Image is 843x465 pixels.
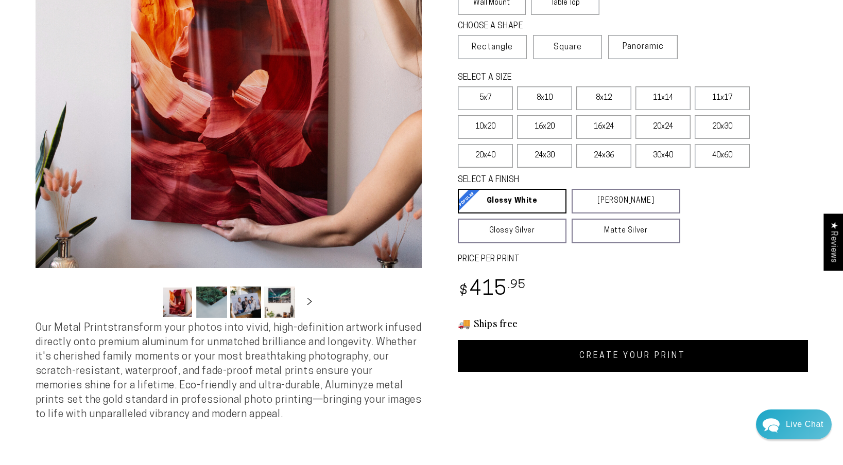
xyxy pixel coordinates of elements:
label: PRICE PER PRINT [458,254,808,265]
label: 11x14 [635,86,691,110]
label: 16x20 [517,115,572,139]
sup: .95 [508,279,526,291]
label: 8x10 [517,86,572,110]
a: CREATE YOUR PRINT [458,340,808,372]
label: 24x36 [576,144,631,168]
legend: CHOOSE A SHAPE [458,21,592,32]
button: Slide right [298,291,321,313]
a: [PERSON_NAME] [572,189,680,213]
button: Load image 3 in gallery view [230,287,261,318]
label: 5x7 [458,86,513,110]
span: $ [459,284,468,298]
span: Square [554,41,582,53]
label: 10x20 [458,115,513,139]
button: Load image 4 in gallery view [264,287,295,318]
button: Load image 2 in gallery view [196,287,227,318]
h3: 🚚 Ships free [458,316,808,330]
label: 20x40 [458,144,513,168]
label: 20x24 [635,115,691,139]
span: Our Metal Prints transform your photos into vivid, high-definition artwork infused directly onto ... [36,323,422,420]
button: Load image 1 in gallery view [162,287,193,318]
bdi: 415 [458,280,526,300]
label: 40x60 [695,144,750,168]
legend: SELECT A SIZE [458,72,664,84]
span: Rectangle [472,41,513,53]
label: 16x24 [576,115,631,139]
a: Matte Silver [572,219,680,243]
a: Glossy Silver [458,219,566,243]
label: 20x30 [695,115,750,139]
button: Slide left [136,291,159,313]
span: Panoramic [623,43,664,51]
legend: SELECT A FINISH [458,174,656,186]
label: 30x40 [635,144,691,168]
label: 11x17 [695,86,750,110]
a: Glossy White [458,189,566,213]
div: Contact Us Directly [786,409,823,439]
div: Chat widget toggle [756,409,832,439]
label: 24x30 [517,144,572,168]
label: 8x12 [576,86,631,110]
div: Click to open Judge.me floating reviews tab [823,213,843,271]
